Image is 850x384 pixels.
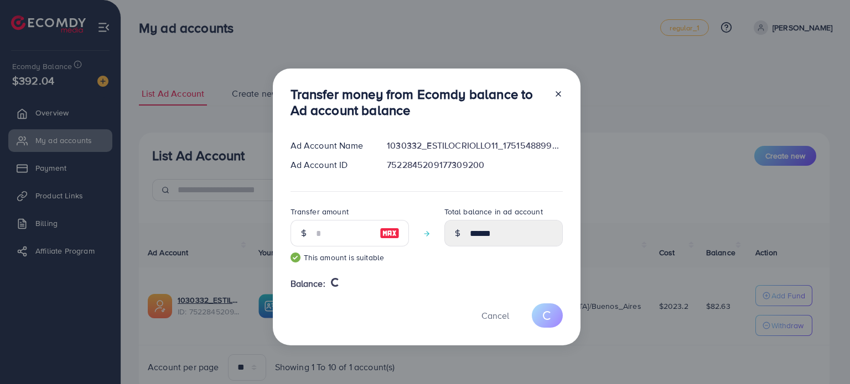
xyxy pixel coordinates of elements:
div: 1030332_ESTILOCRIOLLO11_1751548899317 [378,139,571,152]
label: Transfer amount [291,206,349,217]
img: guide [291,253,300,262]
div: Ad Account ID [282,159,379,171]
div: Ad Account Name [282,139,379,152]
span: Balance: [291,277,325,290]
h3: Transfer money from Ecomdy balance to Ad account balance [291,86,545,118]
iframe: Chat [803,334,842,376]
img: image [380,227,400,240]
span: Cancel [481,309,509,322]
small: This amount is suitable [291,252,409,263]
div: 7522845209177309200 [378,159,571,171]
label: Total balance in ad account [444,206,543,217]
button: Cancel [468,303,523,327]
